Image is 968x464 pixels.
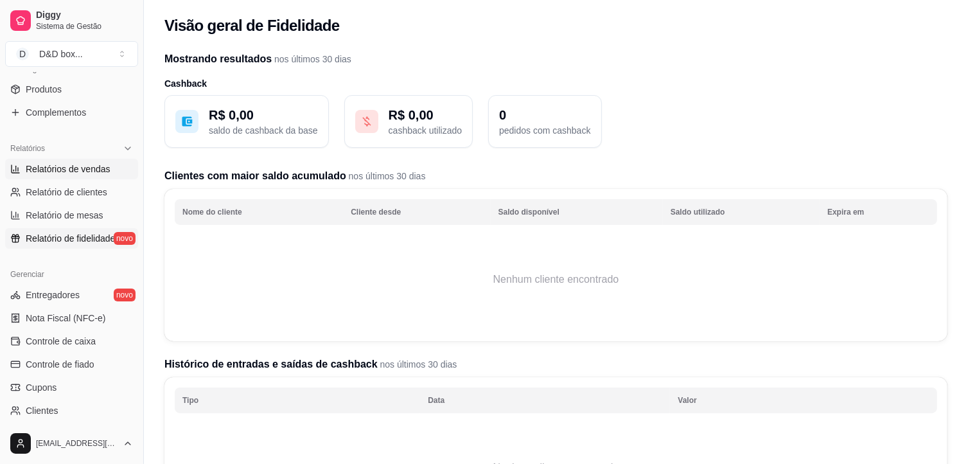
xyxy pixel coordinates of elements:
a: Clientes [5,400,138,421]
th: Valor [670,388,937,413]
span: D [16,48,29,60]
span: Sistema de Gestão [36,21,133,31]
p: pedidos com cashback [499,124,590,137]
span: Complementos [26,106,86,119]
span: Relatórios [10,143,45,154]
th: Data [420,388,670,413]
p: R$ 0,00 [209,106,318,124]
div: D&D box ... [39,48,83,60]
p: 0 [499,106,590,124]
span: nos últimos 30 dias [346,171,426,181]
div: Gerenciar [5,264,138,285]
th: Nome do cliente [175,199,343,225]
span: Clientes [26,404,58,417]
span: Entregadores [26,289,80,301]
h3: Cashback [164,77,947,90]
span: Cupons [26,381,57,394]
span: Relatório de mesas [26,209,103,222]
a: Relatório de fidelidadenovo [5,228,138,249]
a: Complementos [5,102,138,123]
span: nos últimos 30 dias [272,54,351,64]
span: [EMAIL_ADDRESS][DOMAIN_NAME] [36,438,118,449]
a: Cupons [5,377,138,398]
th: Saldo utilizado [663,199,820,225]
p: saldo de cashback da base [209,124,318,137]
a: Controle de fiado [5,354,138,375]
span: Relatórios de vendas [26,163,110,175]
h2: Visão geral de Fidelidade [164,15,340,36]
span: Produtos [26,83,62,96]
span: nos últimos 30 dias [378,359,457,370]
span: Controle de fiado [26,358,94,371]
p: cashback utilizado [389,124,462,137]
button: Select a team [5,41,138,67]
a: Produtos [5,79,138,100]
span: Controle de caixa [26,335,96,348]
td: Nenhum cliente encontrado [175,228,937,331]
a: Controle de caixa [5,331,138,352]
span: Relatório de clientes [26,186,107,199]
button: [EMAIL_ADDRESS][DOMAIN_NAME] [5,428,138,459]
a: Entregadoresnovo [5,285,138,305]
a: Relatórios de vendas [5,159,138,179]
a: DiggySistema de Gestão [5,5,138,36]
th: Saldo disponível [491,199,663,225]
h2: Histórico de entradas e saídas de cashback [164,357,947,372]
span: Diggy [36,10,133,21]
th: Tipo [175,388,420,413]
th: Cliente desde [343,199,490,225]
a: Relatório de clientes [5,182,138,202]
span: Nota Fiscal (NFC-e) [26,312,105,325]
h2: Clientes com maior saldo acumulado [164,168,947,184]
span: Relatório de fidelidade [26,232,115,245]
button: R$ 0,00cashback utilizado [344,95,473,148]
h2: Mostrando resultados [164,51,947,67]
th: Expira em [820,199,937,225]
a: Relatório de mesas [5,205,138,226]
p: R$ 0,00 [389,106,462,124]
a: Nota Fiscal (NFC-e) [5,308,138,328]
